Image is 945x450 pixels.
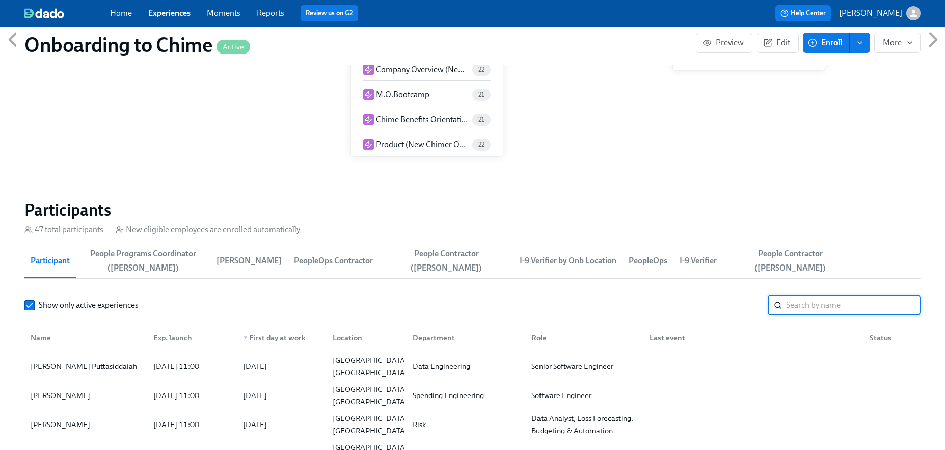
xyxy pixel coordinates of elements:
div: Status [866,332,919,344]
div: New eligible employees are enrolled automatically [116,224,300,235]
span: 22 [472,66,491,73]
span: Preview [705,38,744,48]
div: [DATE] 11:00 [149,389,235,402]
span: People Contractor ([PERSON_NAME]) [729,247,851,275]
span: 22 [472,141,491,148]
div: Spending Engineering [409,389,523,402]
a: Reports [257,8,284,18]
span: I-9 Verifier by Onb Location [520,254,616,268]
span: More [883,38,912,48]
span: Active [217,43,250,51]
button: Help Center [775,5,831,21]
div: First day at work [239,332,325,344]
div: [PERSON_NAME] [26,418,145,431]
a: Home [110,8,132,18]
div: [GEOGRAPHIC_DATA], [GEOGRAPHIC_DATA] [329,354,414,379]
div: [PERSON_NAME] Puttasiddaiah [26,360,145,373]
div: Data Engineering [409,360,523,373]
button: Review us on G2 [301,5,358,21]
h2: Participants [24,200,921,220]
div: [DATE] 11:00 [149,418,235,431]
h1: Onboarding to Chime [24,33,250,57]
button: Edit [757,33,799,53]
div: Exp. launch [149,332,235,344]
div: Last event [645,332,861,344]
p: Company Overview (New Chimer Onboarding) [376,64,468,75]
span: 21 [472,91,491,98]
div: Senior Software Engineer [527,360,642,373]
div: Location [329,332,404,344]
div: Data Analyst, Loss Forecasting, Budgeting & Automation [527,412,642,437]
span: PeopleOps Contractor [294,254,373,268]
p: Product (New Chimer Onboarding) [376,139,468,150]
div: Name [26,328,145,348]
button: More [874,33,921,53]
div: Last event [641,328,861,348]
span: Enroll [810,38,842,48]
span: Show only active experiences [39,300,139,311]
span: Help Center [780,8,826,18]
img: dado [24,8,64,18]
div: Name [26,332,145,344]
button: Enroll [803,33,850,53]
div: [DATE] [243,418,267,431]
span: People Programs Coordinator ([PERSON_NAME]) [82,247,204,275]
span: 21 [472,116,491,123]
span: [PERSON_NAME] [217,254,282,268]
span: Edit [765,38,790,48]
div: 47 total participants [24,224,103,235]
div: [DATE] 11:00 [149,360,235,373]
div: [PERSON_NAME] Puttasiddaiah[DATE] 11:00[DATE][GEOGRAPHIC_DATA], [GEOGRAPHIC_DATA]Data Engineering... [24,352,921,381]
span: PeopleOps [629,254,667,268]
div: Exp. launch [145,328,235,348]
div: Department [409,332,523,344]
div: [GEOGRAPHIC_DATA], [GEOGRAPHIC_DATA] [329,412,414,437]
div: Risk [409,418,523,431]
div: [PERSON_NAME][DATE] 11:00[DATE][GEOGRAPHIC_DATA], [GEOGRAPHIC_DATA]Spending EngineeringSoftware E... [24,381,921,410]
div: [PERSON_NAME][DATE] 11:00[DATE][GEOGRAPHIC_DATA], [GEOGRAPHIC_DATA]RiskData Analyst, Loss Forecas... [24,410,921,439]
div: Department [404,328,523,348]
button: [PERSON_NAME] [839,6,921,20]
div: [DATE] [243,360,267,373]
span: People Contractor ([PERSON_NAME]) [385,247,507,275]
div: [GEOGRAPHIC_DATA], [GEOGRAPHIC_DATA] [329,383,414,408]
div: Role [523,328,642,348]
a: Review us on G2 [306,8,353,18]
div: Software Engineer [527,389,642,402]
div: Location [325,328,404,348]
div: [PERSON_NAME] [26,389,145,402]
span: I-9 Verifier [680,254,717,268]
span: ▼ [243,335,248,340]
input: Search by name [786,295,921,315]
p: Chime Benefits Orientation (US Only) [376,114,468,125]
div: Status [861,328,919,348]
a: Moments [207,8,240,18]
p: M.O.Bootcamp [376,89,429,100]
a: dado [24,8,110,18]
a: Experiences [148,8,191,18]
div: [DATE] [243,389,267,402]
div: ▼First day at work [235,328,325,348]
button: Preview [696,33,752,53]
div: Role [527,332,642,344]
span: Participant [31,254,70,268]
button: enroll [850,33,870,53]
p: [PERSON_NAME] [839,8,902,19]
